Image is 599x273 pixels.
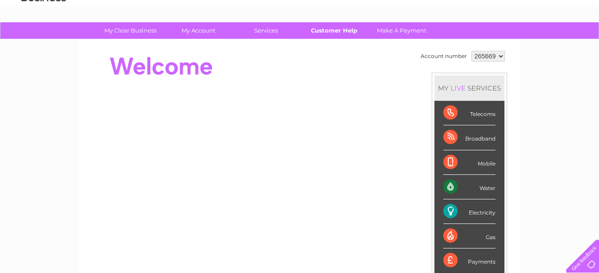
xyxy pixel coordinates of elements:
[442,38,459,45] a: Water
[570,38,591,45] a: Log out
[540,38,562,45] a: Contact
[418,49,469,64] td: Account number
[161,22,235,39] a: My Account
[443,248,496,273] div: Payments
[434,75,504,101] div: MY SERVICES
[449,84,467,92] div: LIVE
[443,101,496,125] div: Telecoms
[94,22,167,39] a: My Clear Business
[89,5,511,43] div: Clear Business is a trading name of Verastar Limited (registered in [GEOGRAPHIC_DATA] No. 3667643...
[443,199,496,224] div: Electricity
[443,175,496,199] div: Water
[464,38,484,45] a: Energy
[21,23,66,50] img: logo.png
[431,4,492,16] a: 0333 014 3131
[489,38,516,45] a: Telecoms
[443,150,496,175] div: Mobile
[443,224,496,248] div: Gas
[521,38,534,45] a: Blog
[365,22,438,39] a: Make A Payment
[229,22,303,39] a: Services
[297,22,371,39] a: Customer Help
[443,125,496,150] div: Broadband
